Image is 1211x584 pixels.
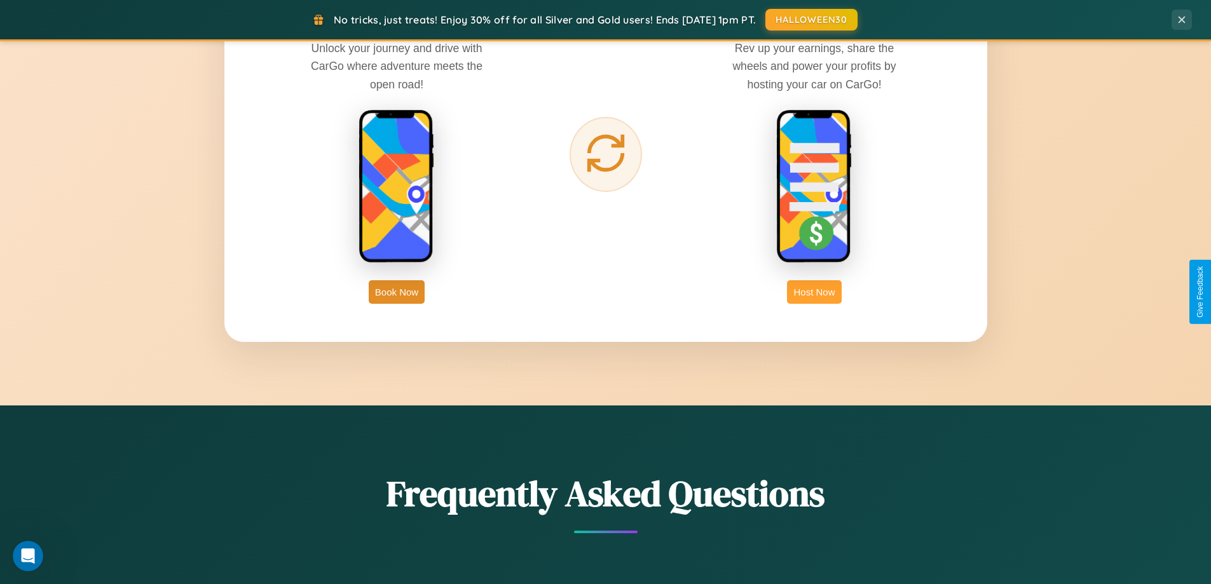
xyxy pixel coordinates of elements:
[1196,266,1205,318] div: Give Feedback
[765,9,858,31] button: HALLOWEEN30
[13,541,43,571] iframe: Intercom live chat
[224,469,987,518] h2: Frequently Asked Questions
[334,13,756,26] span: No tricks, just treats! Enjoy 30% off for all Silver and Gold users! Ends [DATE] 1pm PT.
[301,39,492,93] p: Unlock your journey and drive with CarGo where adventure meets the open road!
[369,280,425,304] button: Book Now
[776,109,852,264] img: host phone
[787,280,841,304] button: Host Now
[719,39,910,93] p: Rev up your earnings, share the wheels and power your profits by hosting your car on CarGo!
[359,109,435,264] img: rent phone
